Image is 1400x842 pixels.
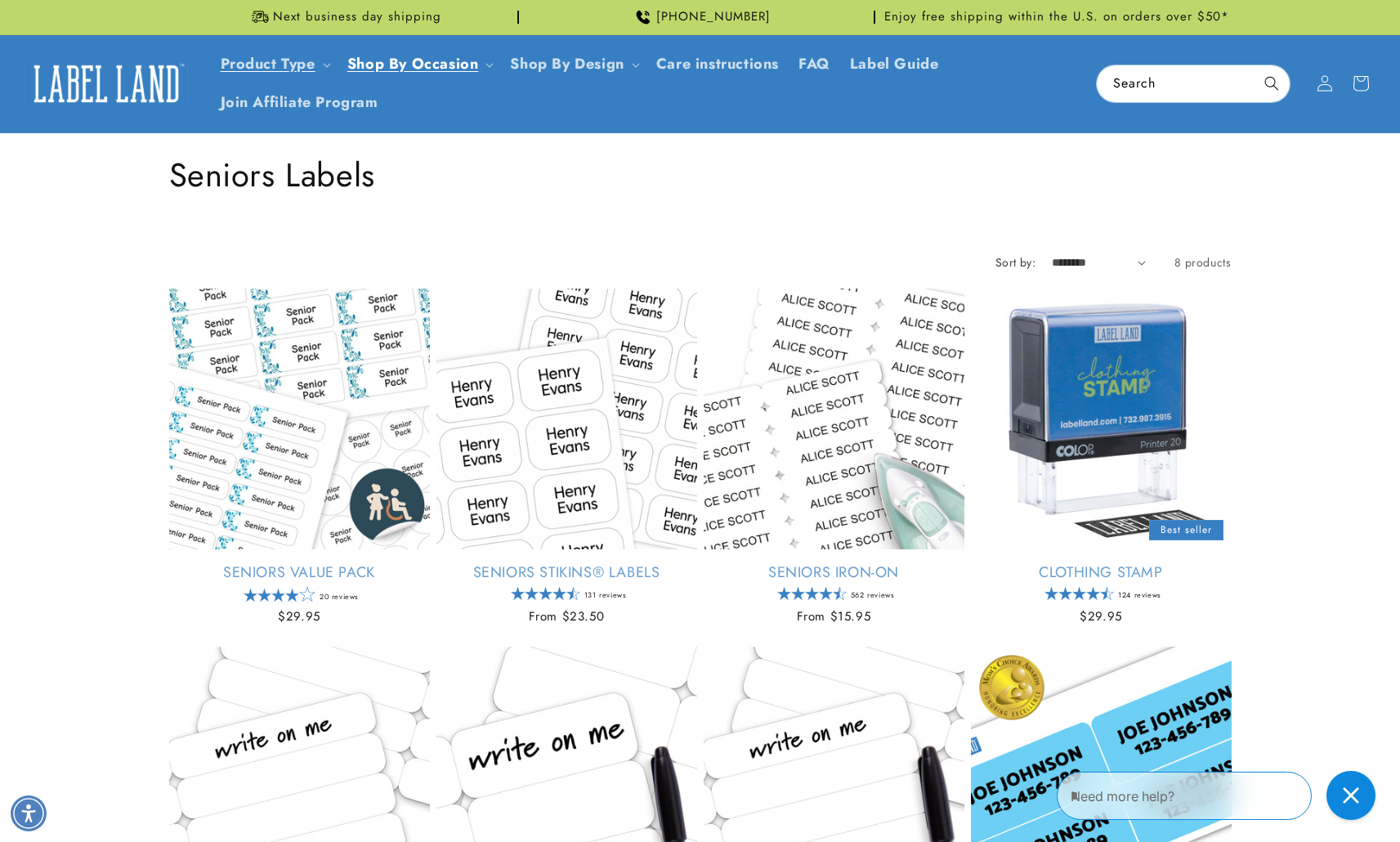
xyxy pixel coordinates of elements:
[211,45,338,83] summary: Product Type
[273,9,441,25] span: Next business day shipping
[25,58,188,109] img: Label Land
[884,9,1229,25] span: Enjoy free shipping within the U.S. on orders over $50*
[500,45,646,83] summary: Shop By Design
[11,795,47,831] div: Accessibility Menu
[436,563,697,582] a: Seniors Stikins® Labels
[211,83,388,122] a: Join Affiliate Program
[789,45,840,83] a: FAQ
[656,55,779,74] span: Care instructions
[995,254,1035,271] label: Sort by:
[347,55,479,74] span: Shop By Occasion
[1174,254,1232,271] span: 8 products
[221,53,315,74] a: Product Type
[169,563,430,582] a: Seniors Value Pack
[971,563,1232,582] a: Clothing Stamp
[656,9,771,25] span: [PHONE_NUMBER]
[850,55,939,74] span: Label Guide
[19,52,195,115] a: Label Land
[1254,65,1290,101] button: Search
[798,55,830,74] span: FAQ
[646,45,789,83] a: Care instructions
[840,45,949,83] a: Label Guide
[1057,765,1384,826] iframe: Gorgias Floating Chat
[169,154,1232,196] h1: Seniors Labels
[338,45,501,83] summary: Shop By Occasion
[704,563,964,582] a: Seniors Iron-On
[510,53,624,74] a: Shop By Design
[221,93,378,112] span: Join Affiliate Program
